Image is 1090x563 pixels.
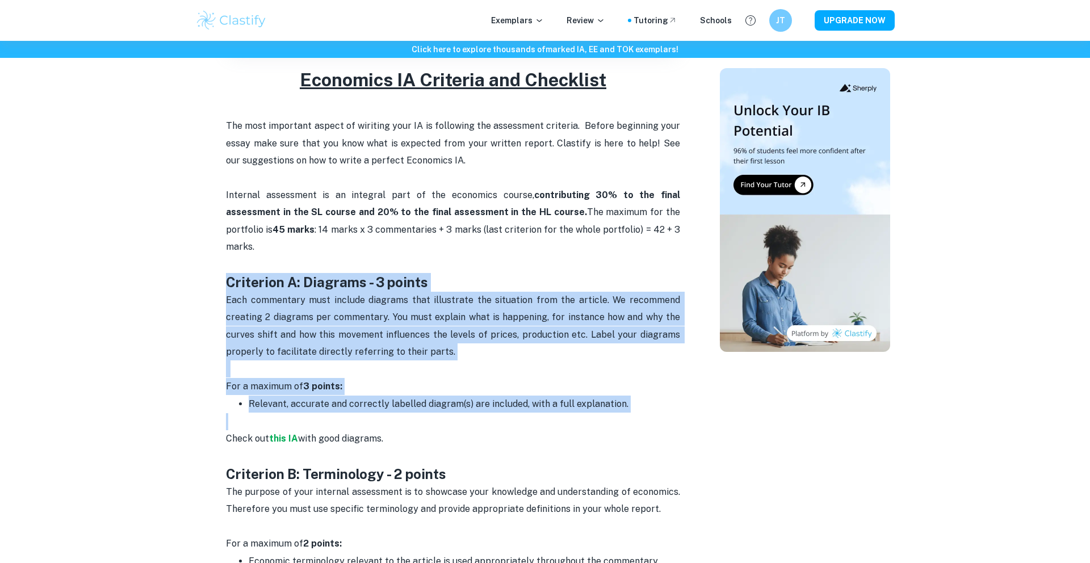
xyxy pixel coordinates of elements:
[741,11,760,30] button: Help and Feedback
[303,381,342,392] strong: 3 points:
[226,190,682,252] span: Internal assessment is an integral part of the economics course, The maximum for the portfolio is...
[300,69,606,90] u: Economics IA Criteria and Checklist
[269,433,298,444] a: this IA
[226,538,342,549] span: For a maximum of
[226,381,342,392] span: For a maximum of
[634,14,677,27] a: Tutoring
[567,14,605,27] p: Review
[2,43,1088,56] h6: Click here to explore thousands of marked IA, EE and TOK exemplars !
[195,9,267,32] img: Clastify logo
[226,486,682,514] span: The purpose of your internal assessment is to showcase your knowledge and understanding of econom...
[491,14,544,27] p: Exemplars
[700,14,732,27] a: Schools
[226,295,682,357] span: Each commentary must include diagrams that illustrate the situation from the article. We recommen...
[272,224,315,235] strong: 45 marks
[815,10,895,31] button: UPGRADE NOW
[298,433,383,444] span: with good diagrams.
[226,120,682,166] span: The most important aspect of wiriting your IA is following the assessment criteria. Before beginn...
[769,9,792,32] button: JT
[226,466,446,482] strong: Criterion B: Terminology - 2 points
[249,398,628,409] span: Relevant, accurate and correctly labelled diagram(s) are included, with a full explanation.
[303,538,342,549] strong: 2 points:
[774,14,787,27] h6: JT
[720,68,890,352] img: Thumbnail
[226,274,428,290] strong: Criterion A: Diagrams - 3 points
[226,433,269,444] span: Check out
